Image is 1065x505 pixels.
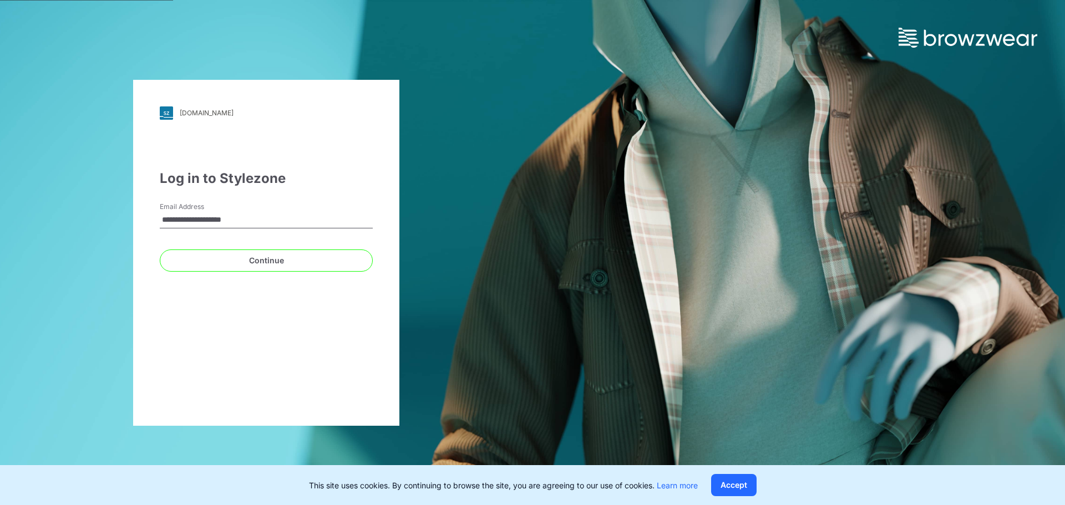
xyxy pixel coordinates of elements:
[160,249,373,272] button: Continue
[160,202,237,212] label: Email Address
[180,109,234,117] div: [DOMAIN_NAME]
[899,28,1037,48] img: browzwear-logo.73288ffb.svg
[160,106,173,120] img: svg+xml;base64,PHN2ZyB3aWR0aD0iMjgiIGhlaWdodD0iMjgiIHZpZXdCb3g9IjAgMCAyOCAyOCIgZmlsbD0ibm9uZSIgeG...
[160,106,373,120] a: [DOMAIN_NAME]
[309,480,698,491] p: This site uses cookies. By continuing to browse the site, you are agreeing to our use of cookies.
[160,169,373,188] div: Log in to Stylezone
[657,481,698,490] a: Learn more
[711,474,757,496] button: Accept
